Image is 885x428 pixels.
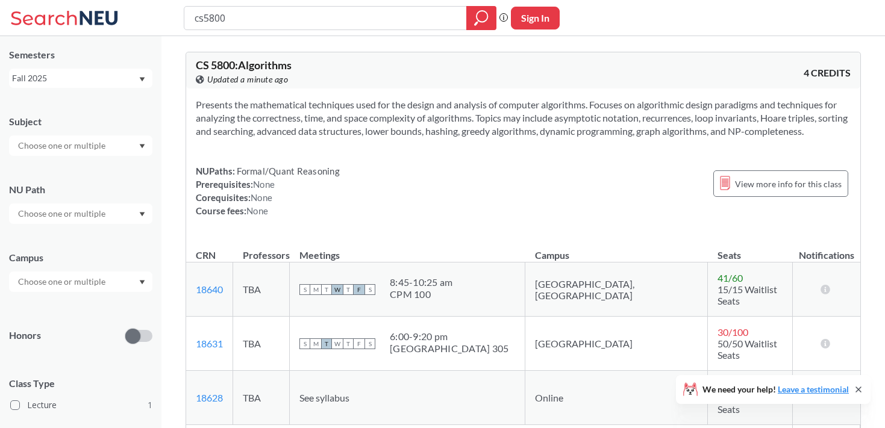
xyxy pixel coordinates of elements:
td: Online [525,371,708,425]
input: Class, professor, course number, "phrase" [193,8,458,28]
div: Semesters [9,48,152,61]
th: Professors [233,237,290,262]
span: S [364,338,375,349]
div: Dropdown arrow [9,203,152,224]
div: NUPaths: Prerequisites: Corequisites: Course fees: [196,164,340,217]
p: Honors [9,329,41,343]
span: M [310,284,321,295]
input: Choose one or multiple [12,274,113,289]
span: S [364,284,375,295]
td: [GEOGRAPHIC_DATA] [525,317,708,371]
td: TBA [233,262,290,317]
th: Notifications [793,237,860,262]
svg: Dropdown arrow [139,280,145,285]
th: Meetings [290,237,525,262]
a: 18628 [196,392,223,403]
div: CRN [196,249,216,262]
span: None [246,205,268,216]
a: 18631 [196,338,223,349]
div: Fall 2025Dropdown arrow [9,69,152,88]
span: T [321,284,332,295]
span: Formal/Quant Reasoning [235,166,340,176]
svg: Dropdown arrow [139,212,145,217]
span: 50/50 Waitlist Seats [718,338,777,361]
span: W [332,338,343,349]
a: 18640 [196,284,223,295]
span: See syllabus [299,392,349,403]
span: None [253,179,275,190]
section: Presents the mathematical techniques used for the design and analysis of computer algorithms. Foc... [196,98,851,138]
input: Choose one or multiple [12,138,113,153]
span: 30 / 100 [718,326,748,338]
svg: magnifying glass [474,10,489,26]
span: M [310,338,321,349]
span: S [299,284,310,295]
svg: Dropdown arrow [139,77,145,82]
div: [GEOGRAPHIC_DATA] 305 [390,343,508,355]
div: Dropdown arrow [9,271,152,292]
div: Campus [9,251,152,264]
div: Subject [9,115,152,128]
span: T [343,338,354,349]
th: Seats [708,237,793,262]
div: CPM 100 [390,288,452,300]
span: T [343,284,354,295]
svg: Dropdown arrow [139,144,145,149]
span: 41 / 60 [718,272,743,284]
span: View more info for this class [735,176,842,191]
td: TBA [233,317,290,371]
span: W [332,284,343,295]
input: Choose one or multiple [12,206,113,221]
div: Dropdown arrow [9,135,152,156]
label: Lecture [10,397,152,413]
span: 1 [148,399,152,412]
span: None [251,192,272,203]
span: Updated a minute ago [207,73,288,86]
span: T [321,338,332,349]
div: 6:00 - 9:20 pm [390,330,508,343]
span: F [354,338,364,349]
span: F [354,284,364,295]
span: S [299,338,310,349]
span: CS 5800 : Algorithms [196,58,292,72]
a: Leave a testimonial [778,384,849,394]
td: TBA [233,371,290,425]
div: Fall 2025 [12,72,138,85]
th: Campus [525,237,708,262]
button: Sign In [511,7,560,29]
td: [GEOGRAPHIC_DATA], [GEOGRAPHIC_DATA] [525,262,708,317]
span: Class Type [9,377,152,390]
div: 8:45 - 10:25 am [390,276,452,288]
div: magnifying glass [466,6,496,30]
span: We need your help! [702,385,849,394]
span: 15/15 Waitlist Seats [718,284,777,306]
span: 4 CREDITS [804,66,851,79]
div: NU Path [9,183,152,196]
